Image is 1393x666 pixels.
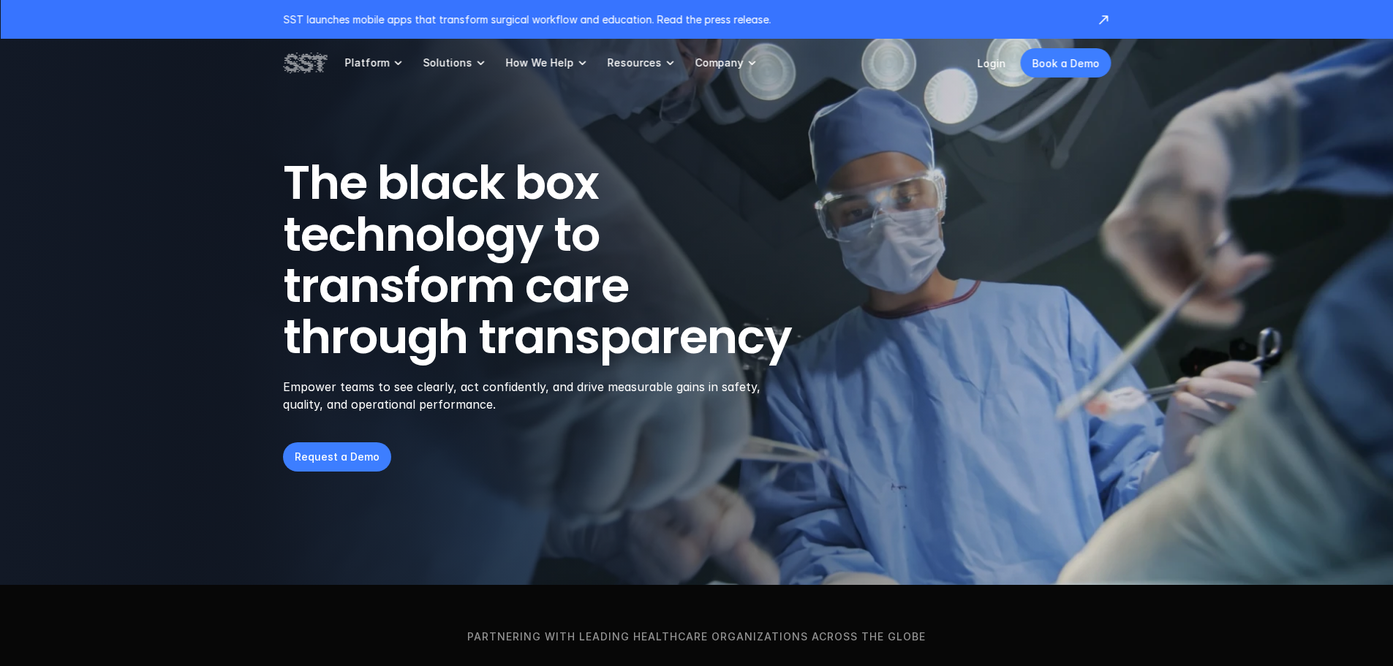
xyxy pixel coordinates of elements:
p: Empower teams to see clearly, act confidently, and drive measurable gains in safety, quality, and... [283,378,779,413]
p: Platform [344,56,389,69]
img: SST logo [283,50,327,75]
p: Partnering with leading healthcare organizations across the globe [25,629,1368,645]
a: Book a Demo [1020,48,1111,77]
p: Request a Demo [295,449,380,464]
p: How We Help [505,56,573,69]
h1: The black box technology to transform care through transparency [283,157,862,363]
a: Platform [344,39,405,87]
a: Request a Demo [283,442,391,472]
p: Resources [607,56,661,69]
p: Company [695,56,743,69]
p: Book a Demo [1032,56,1099,71]
a: Login [977,57,1005,69]
p: SST launches mobile apps that transform surgical workflow and education. Read the press release. [283,12,1081,27]
p: Solutions [423,56,472,69]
